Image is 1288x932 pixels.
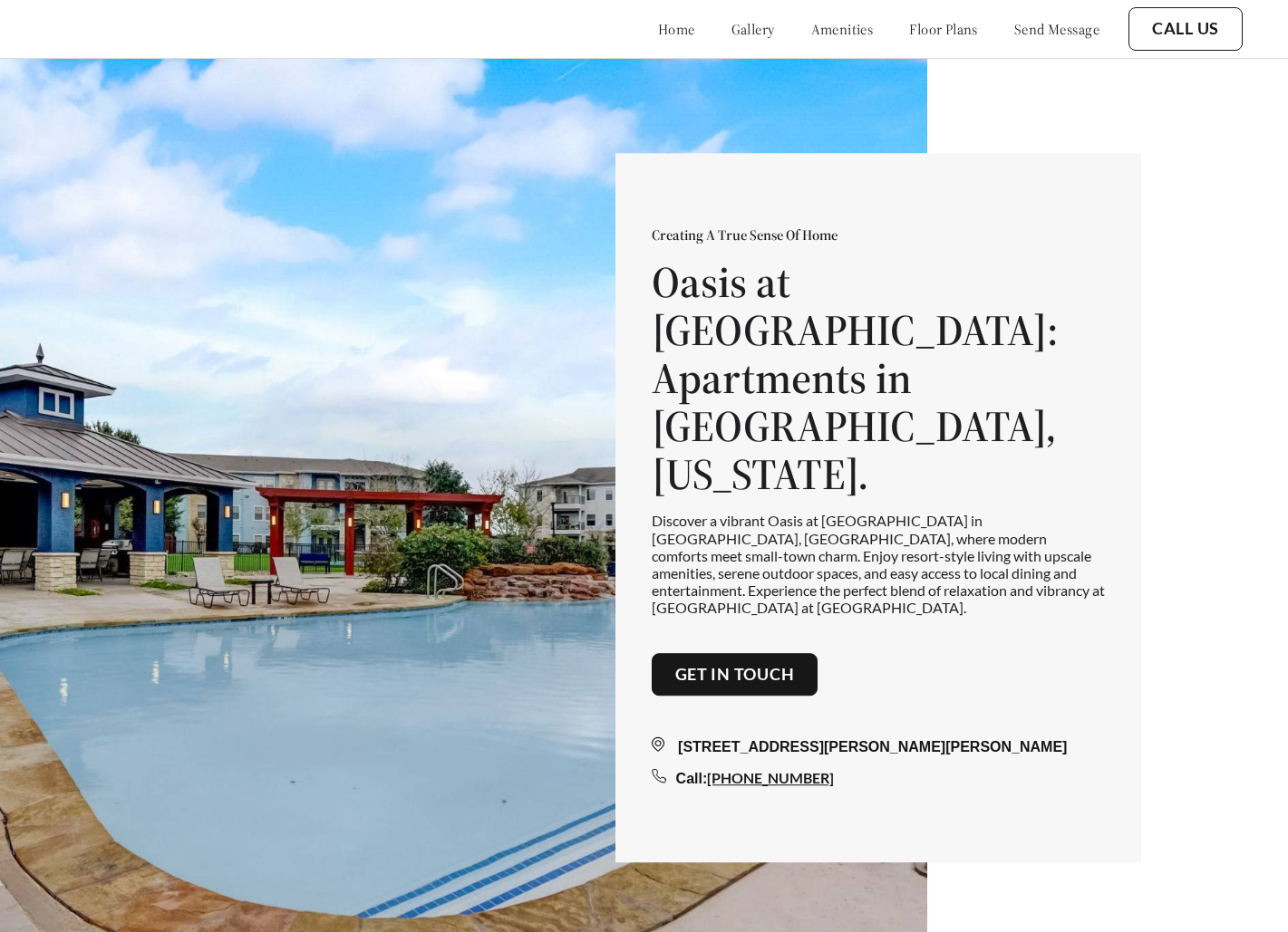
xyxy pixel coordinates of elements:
[909,20,978,38] a: floor plans
[1128,7,1243,51] button: Call Us
[707,769,834,786] a: [PHONE_NUMBER]
[652,226,1105,245] p: Creating A True Sense Of Home
[658,20,695,38] a: home
[652,513,1105,617] p: Discover a vibrant Oasis at [GEOGRAPHIC_DATA] in [GEOGRAPHIC_DATA], [GEOGRAPHIC_DATA], where mode...
[676,771,708,786] span: Call:
[1152,19,1219,39] a: Call Us
[652,259,1105,498] h1: Oasis at [GEOGRAPHIC_DATA]: Apartments in [GEOGRAPHIC_DATA], [US_STATE].
[731,20,775,38] a: gallery
[652,653,818,697] button: Get in touch
[652,736,1105,758] div: [STREET_ADDRESS][PERSON_NAME][PERSON_NAME]
[811,20,874,38] a: amenities
[1014,20,1099,38] a: send message
[675,665,795,685] a: Get in touch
